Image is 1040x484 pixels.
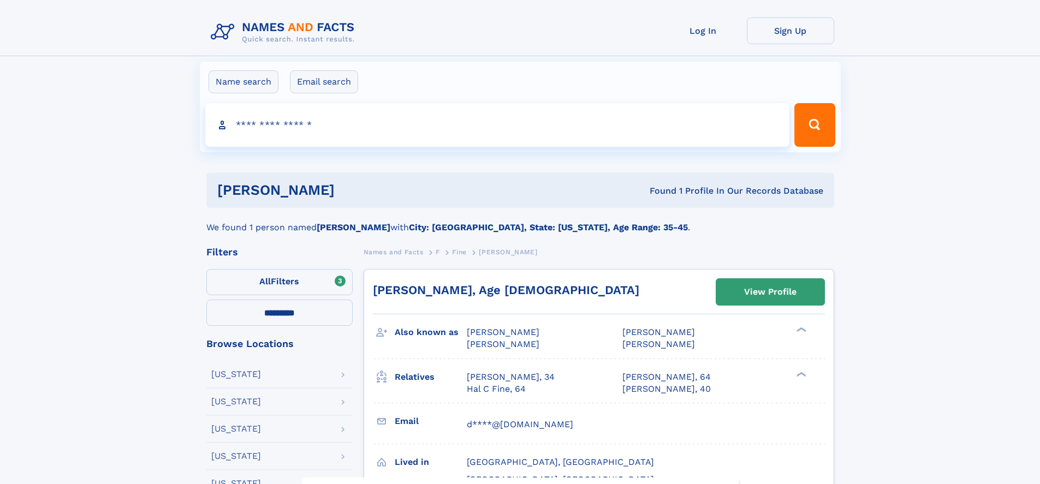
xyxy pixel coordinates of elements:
[744,279,797,304] div: View Profile
[467,339,539,349] span: [PERSON_NAME]
[747,17,834,44] a: Sign Up
[479,248,537,256] span: [PERSON_NAME]
[436,248,440,256] span: F
[794,371,807,378] div: ❯
[206,247,353,257] div: Filters
[622,371,711,383] a: [PERSON_NAME], 64
[290,70,358,93] label: Email search
[205,103,790,147] input: search input
[373,283,639,297] a: [PERSON_NAME], Age [DEMOGRAPHIC_DATA]
[622,383,711,395] a: [PERSON_NAME], 40
[209,70,278,93] label: Name search
[395,453,467,471] h3: Lived in
[206,208,834,234] div: We found 1 person named with .
[211,452,261,461] div: [US_STATE]
[395,368,467,386] h3: Relatives
[211,370,261,379] div: [US_STATE]
[259,276,271,286] span: All
[217,183,492,197] h1: [PERSON_NAME]
[206,269,353,295] label: Filters
[452,248,466,256] span: Fine
[794,326,807,333] div: ❯
[716,279,824,305] a: View Profile
[409,222,688,232] b: City: [GEOGRAPHIC_DATA], State: [US_STATE], Age Range: 35-45
[395,412,467,431] h3: Email
[317,222,390,232] b: [PERSON_NAME]
[492,185,823,197] div: Found 1 Profile In Our Records Database
[206,339,353,349] div: Browse Locations
[364,245,424,259] a: Names and Facts
[467,383,526,395] a: Hal C Fine, 64
[622,339,695,349] span: [PERSON_NAME]
[395,323,467,342] h3: Also known as
[206,17,364,47] img: Logo Names and Facts
[452,245,466,259] a: Fine
[659,17,747,44] a: Log In
[467,457,654,467] span: [GEOGRAPHIC_DATA], [GEOGRAPHIC_DATA]
[211,397,261,406] div: [US_STATE]
[211,425,261,433] div: [US_STATE]
[622,327,695,337] span: [PERSON_NAME]
[436,245,440,259] a: F
[794,103,835,147] button: Search Button
[467,327,539,337] span: [PERSON_NAME]
[467,371,555,383] a: [PERSON_NAME], 34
